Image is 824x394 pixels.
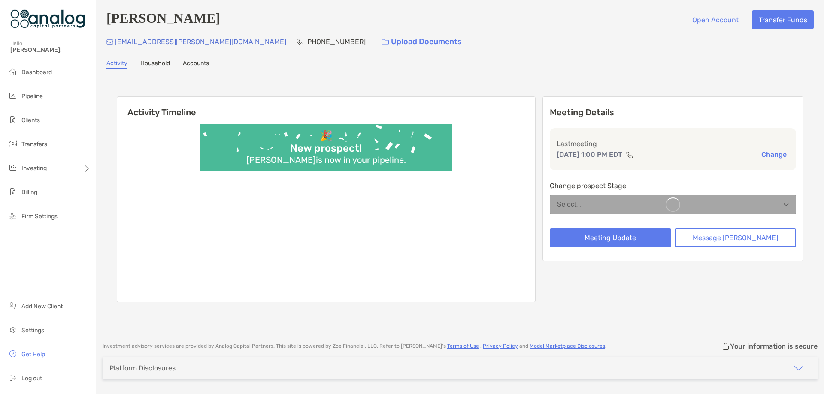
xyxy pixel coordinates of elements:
img: Phone Icon [297,39,303,45]
p: Investment advisory services are provided by Analog Capital Partners . This site is powered by Zo... [103,343,606,349]
img: clients icon [8,114,18,125]
h6: Activity Timeline [117,97,535,117]
span: Pipeline [21,93,43,100]
p: Last meeting [557,138,789,149]
p: [PHONE_NUMBER] [305,36,366,47]
img: logout icon [8,373,18,383]
img: dashboard icon [8,66,18,77]
a: Model Marketplace Disclosures [530,343,605,349]
a: Terms of Use [447,343,479,349]
div: Platform Disclosures [109,364,176,372]
img: Email Icon [106,39,113,45]
div: [PERSON_NAME] is now in your pipeline. [243,155,409,165]
span: Billing [21,189,37,196]
div: 🎉 [316,130,336,142]
img: icon arrow [794,363,804,373]
button: Change [759,150,789,159]
button: Meeting Update [550,228,671,247]
span: Investing [21,165,47,172]
p: Your information is secure [730,342,818,350]
p: Meeting Details [550,107,796,118]
img: pipeline icon [8,90,18,101]
span: Transfers [21,141,47,148]
img: add_new_client icon [8,301,18,311]
h4: [PERSON_NAME] [106,10,220,29]
img: settings icon [8,325,18,335]
img: Zoe Logo [10,3,85,34]
img: firm-settings icon [8,211,18,221]
div: New prospect! [287,142,365,155]
a: Household [140,60,170,69]
a: Privacy Policy [483,343,518,349]
p: [EMAIL_ADDRESS][PERSON_NAME][DOMAIN_NAME] [115,36,286,47]
img: get-help icon [8,349,18,359]
a: Upload Documents [376,33,467,51]
span: Get Help [21,351,45,358]
span: Log out [21,375,42,382]
span: Add New Client [21,303,63,310]
button: Message [PERSON_NAME] [675,228,796,247]
button: Open Account [685,10,745,29]
img: billing icon [8,186,18,197]
span: [PERSON_NAME]! [10,46,91,54]
a: Activity [106,60,127,69]
span: Dashboard [21,69,52,76]
img: investing icon [8,162,18,173]
span: Settings [21,327,44,334]
span: Firm Settings [21,213,58,220]
span: Clients [21,117,40,124]
a: Accounts [183,60,209,69]
button: Transfer Funds [752,10,814,29]
img: transfers icon [8,138,18,149]
img: button icon [382,39,389,45]
p: Change prospect Stage [550,180,796,191]
p: [DATE] 1:00 PM EDT [557,149,622,160]
img: communication type [626,151,633,158]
